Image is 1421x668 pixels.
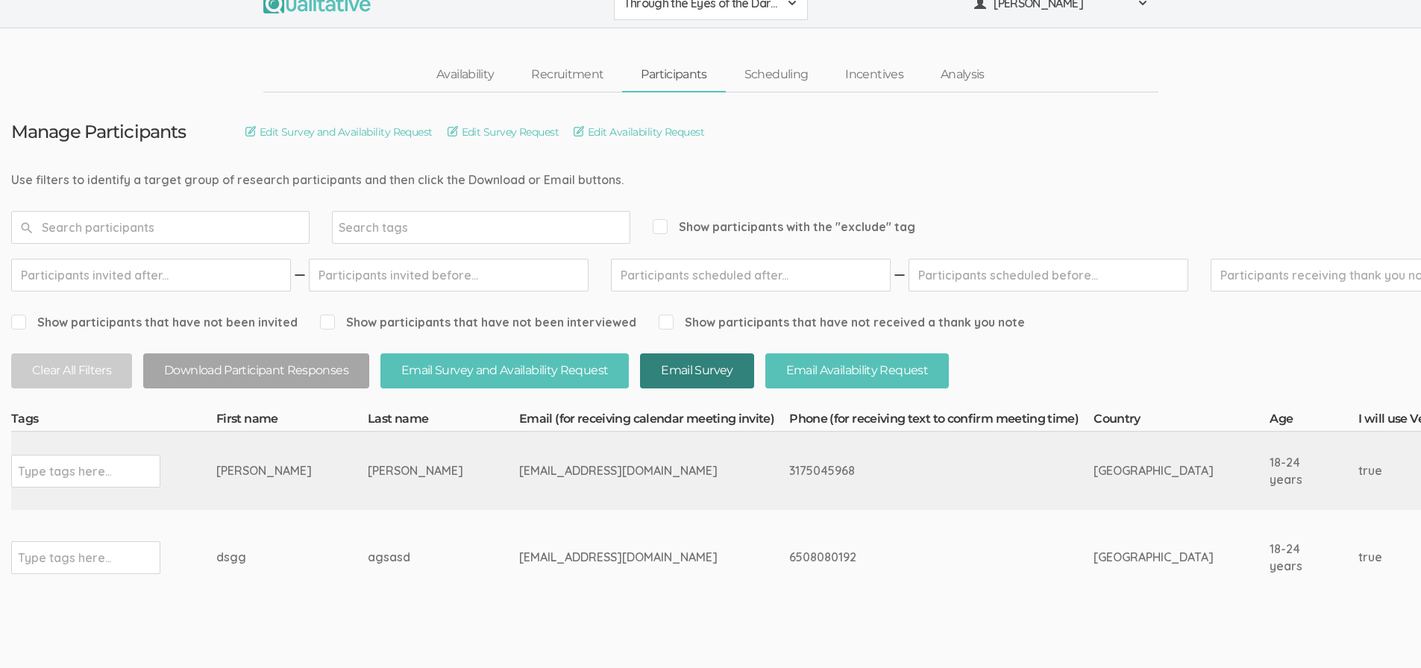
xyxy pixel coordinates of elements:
[18,548,111,567] input: Type tags here...
[11,259,291,292] input: Participants invited after...
[1094,549,1214,566] div: [GEOGRAPHIC_DATA]
[368,549,463,566] div: agsasd
[789,549,1038,566] div: 6508080192
[1270,411,1358,432] th: Age
[11,314,298,331] span: Show participants that have not been invited
[216,462,312,479] div: [PERSON_NAME]
[653,218,915,236] span: Show participants with the "exclude" tag
[726,59,827,91] a: Scheduling
[922,59,1003,91] a: Analysis
[519,549,733,566] div: [EMAIL_ADDRESS][DOMAIN_NAME]
[418,59,512,91] a: Availability
[826,59,922,91] a: Incentives
[512,59,622,91] a: Recruitment
[216,411,368,432] th: First name
[519,411,789,432] th: Email (for receiving calendar meeting invite)
[18,461,111,481] input: Type tags here...
[11,122,186,142] h3: Manage Participants
[640,353,753,388] button: Email Survey
[574,124,704,140] a: Edit Availability Request
[216,549,312,566] div: dsgg
[339,218,432,237] input: Search tags
[11,411,216,432] th: Tags
[622,59,725,91] a: Participants
[1094,462,1214,479] div: [GEOGRAPHIC_DATA]
[380,353,629,388] button: Email Survey and Availability Request
[11,211,310,244] input: Search participants
[245,124,433,140] a: Edit Survey and Availability Request
[789,462,1038,479] div: 3175045968
[765,353,949,388] button: Email Availability Request
[789,411,1094,432] th: Phone (for receiving text to confirm meeting time)
[1270,454,1302,488] div: 18-24 years
[611,259,891,292] input: Participants scheduled after...
[143,353,369,388] button: Download Participant Responses
[909,259,1188,292] input: Participants scheduled before...
[309,259,589,292] input: Participants invited before...
[448,124,559,140] a: Edit Survey Request
[1346,596,1421,668] iframe: Chat Widget
[292,259,307,292] img: dash.svg
[320,314,636,331] span: Show participants that have not been interviewed
[11,353,132,388] button: Clear All Filters
[368,462,463,479] div: [PERSON_NAME]
[1270,541,1302,575] div: 18-24 years
[1094,411,1270,432] th: Country
[659,314,1025,331] span: Show participants that have not received a thank you note
[892,259,907,292] img: dash.svg
[368,411,519,432] th: Last name
[519,462,733,479] div: [EMAIL_ADDRESS][DOMAIN_NAME]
